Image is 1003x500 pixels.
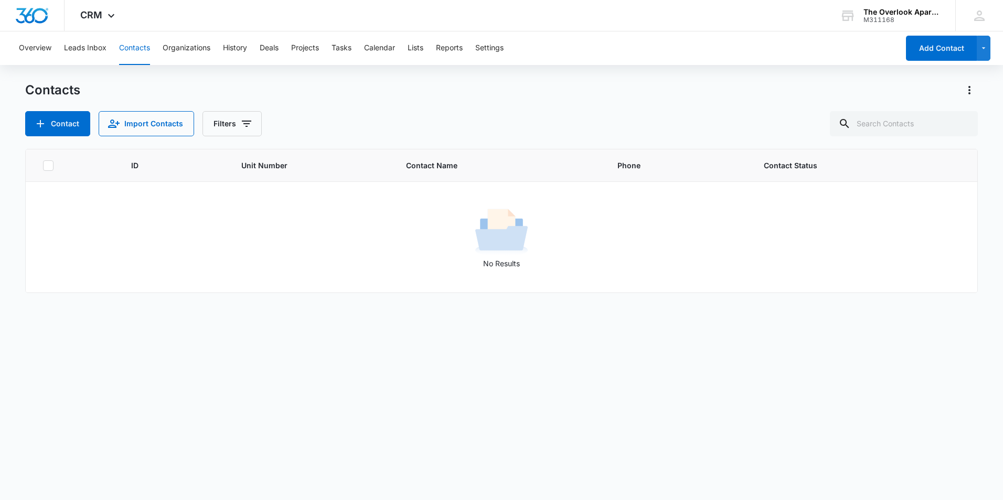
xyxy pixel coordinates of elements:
[80,9,102,20] span: CRM
[475,31,504,65] button: Settings
[830,111,978,136] input: Search Contacts
[241,160,381,171] span: Unit Number
[163,31,210,65] button: Organizations
[764,160,945,171] span: Contact Status
[406,160,577,171] span: Contact Name
[64,31,106,65] button: Leads Inbox
[291,31,319,65] button: Projects
[25,82,80,98] h1: Contacts
[25,111,90,136] button: Add Contact
[99,111,194,136] button: Import Contacts
[19,31,51,65] button: Overview
[475,205,528,258] img: No Results
[332,31,351,65] button: Tasks
[260,31,279,65] button: Deals
[131,160,201,171] span: ID
[436,31,463,65] button: Reports
[119,31,150,65] button: Contacts
[364,31,395,65] button: Calendar
[863,16,940,24] div: account id
[863,8,940,16] div: account name
[223,31,247,65] button: History
[961,82,978,99] button: Actions
[26,258,977,269] p: No Results
[617,160,723,171] span: Phone
[408,31,423,65] button: Lists
[906,36,977,61] button: Add Contact
[202,111,262,136] button: Filters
